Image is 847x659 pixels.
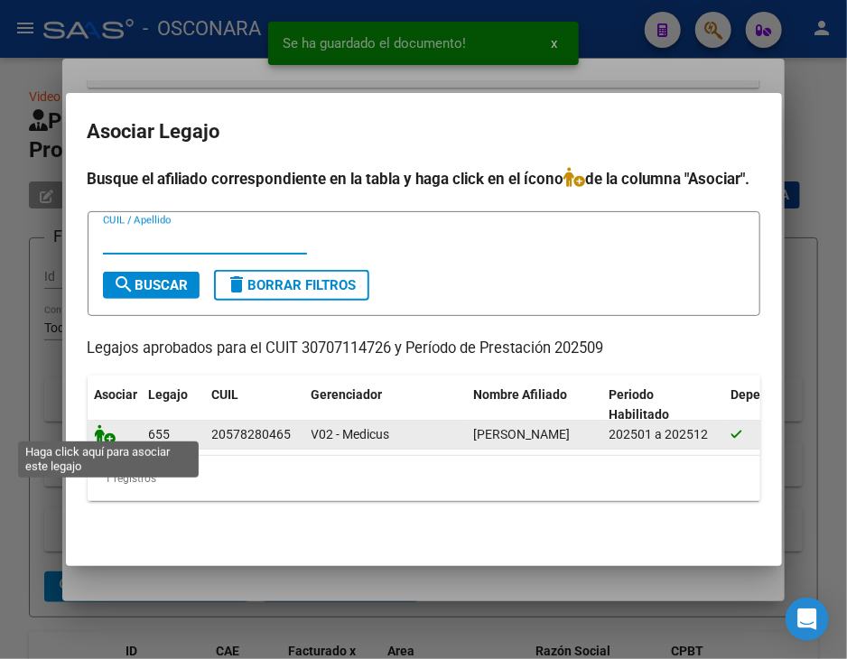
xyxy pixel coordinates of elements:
[149,387,189,402] span: Legajo
[88,115,760,149] h2: Asociar Legajo
[88,167,760,190] h4: Busque el afiliado correspondiente en la tabla y haga click en el ícono de la columna "Asociar".
[304,376,467,435] datatable-header-cell: Gerenciador
[731,387,807,402] span: Dependencia
[149,427,171,441] span: 655
[227,274,248,295] mat-icon: delete
[212,424,292,445] div: 20578280465
[142,376,205,435] datatable-header-cell: Legajo
[214,270,369,301] button: Borrar Filtros
[610,387,670,422] span: Periodo Habilitado
[103,272,200,299] button: Buscar
[88,456,760,501] div: 1 registros
[610,424,717,445] div: 202501 a 202512
[114,277,189,293] span: Buscar
[114,274,135,295] mat-icon: search
[474,387,568,402] span: Nombre Afiliado
[467,376,602,435] datatable-header-cell: Nombre Afiliado
[227,277,357,293] span: Borrar Filtros
[312,387,383,402] span: Gerenciador
[88,338,760,360] p: Legajos aprobados para el CUIT 30707114726 y Período de Prestación 202509
[205,376,304,435] datatable-header-cell: CUIL
[602,376,724,435] datatable-header-cell: Periodo Habilitado
[312,427,390,441] span: V02 - Medicus
[88,376,142,435] datatable-header-cell: Asociar
[474,427,571,441] span: MICCELLI VITO
[95,387,138,402] span: Asociar
[212,387,239,402] span: CUIL
[786,598,829,641] div: Open Intercom Messenger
